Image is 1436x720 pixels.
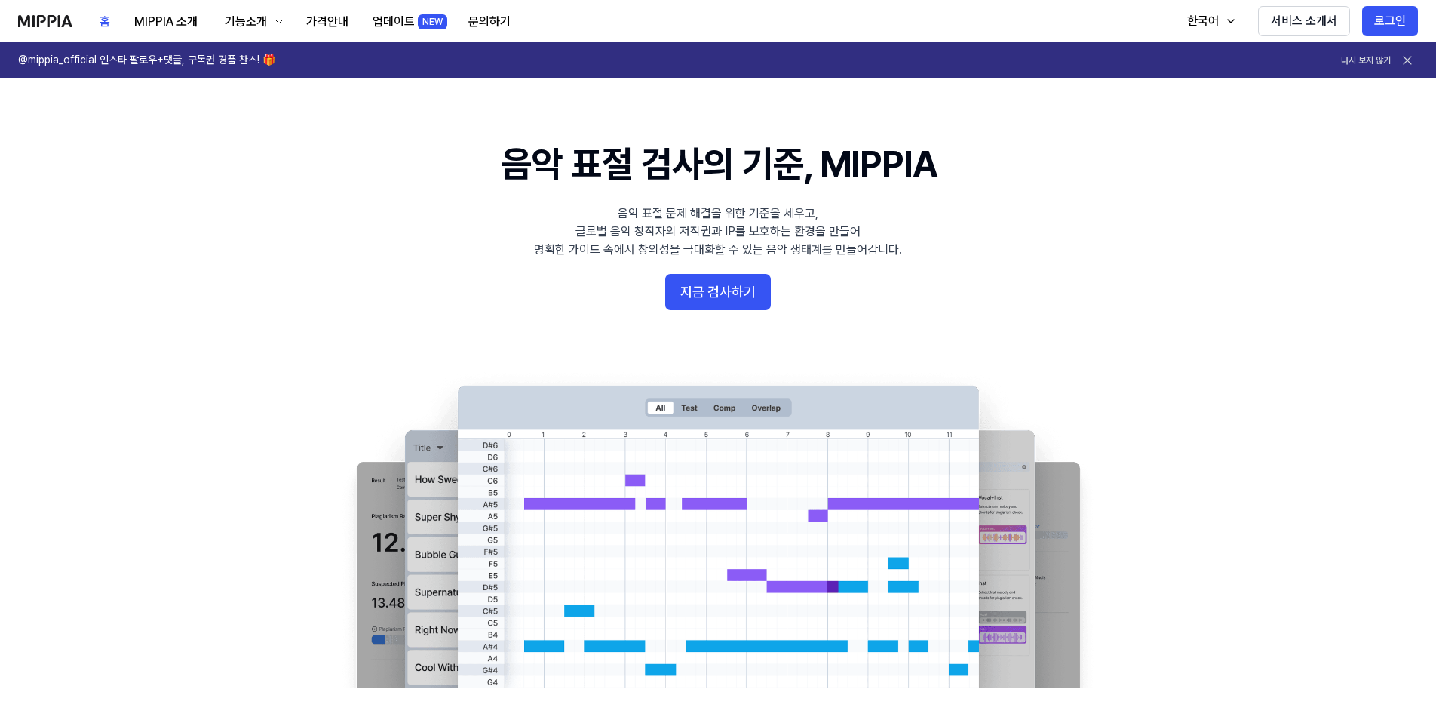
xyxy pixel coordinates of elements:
[456,7,523,37] button: 문의하기
[534,205,902,259] div: 음악 표절 문제 해결을 위한 기준을 세우고, 글로벌 음악 창작자의 저작권과 IP를 보호하는 환경을 만들어 명확한 가이드 속에서 창의성을 극대화할 수 있는 음악 생태계를 만들어...
[1362,6,1418,36] button: 로그인
[294,7,361,37] button: 가격안내
[418,14,447,29] div: NEW
[18,53,275,68] h1: @mippia_official 인스타 팔로우+댓글, 구독권 경품 찬스! 🎁
[1184,12,1222,30] div: 한국어
[18,15,72,27] img: logo
[361,1,456,42] a: 업데이트NEW
[87,1,122,42] a: 홈
[326,371,1110,688] img: main Image
[665,274,771,310] button: 지금 검사하기
[1258,6,1350,36] button: 서비스 소개서
[501,139,936,189] h1: 음악 표절 검사의 기준, MIPPIA
[122,7,210,37] button: MIPPIA 소개
[361,7,456,37] button: 업데이트NEW
[222,13,270,31] div: 기능소개
[87,7,122,37] button: 홈
[1341,54,1391,67] button: 다시 보지 않기
[210,7,294,37] button: 기능소개
[1172,6,1246,36] button: 한국어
